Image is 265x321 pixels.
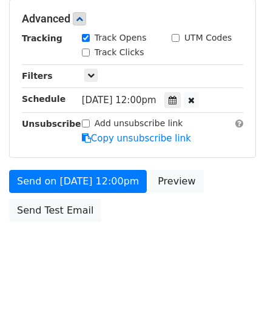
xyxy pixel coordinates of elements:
strong: Schedule [22,94,65,104]
label: Add unsubscribe link [95,117,183,130]
span: [DATE] 12:00pm [82,95,156,106]
a: Copy unsubscribe link [82,133,191,144]
iframe: Chat Widget [204,263,265,321]
label: Track Clicks [95,46,144,59]
h5: Advanced [22,12,243,25]
a: Preview [150,170,203,193]
label: Track Opens [95,32,147,44]
strong: Unsubscribe [22,119,81,129]
strong: Tracking [22,33,62,43]
label: UTM Codes [184,32,232,44]
strong: Filters [22,71,53,81]
a: Send on [DATE] 12:00pm [9,170,147,193]
a: Send Test Email [9,199,101,222]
